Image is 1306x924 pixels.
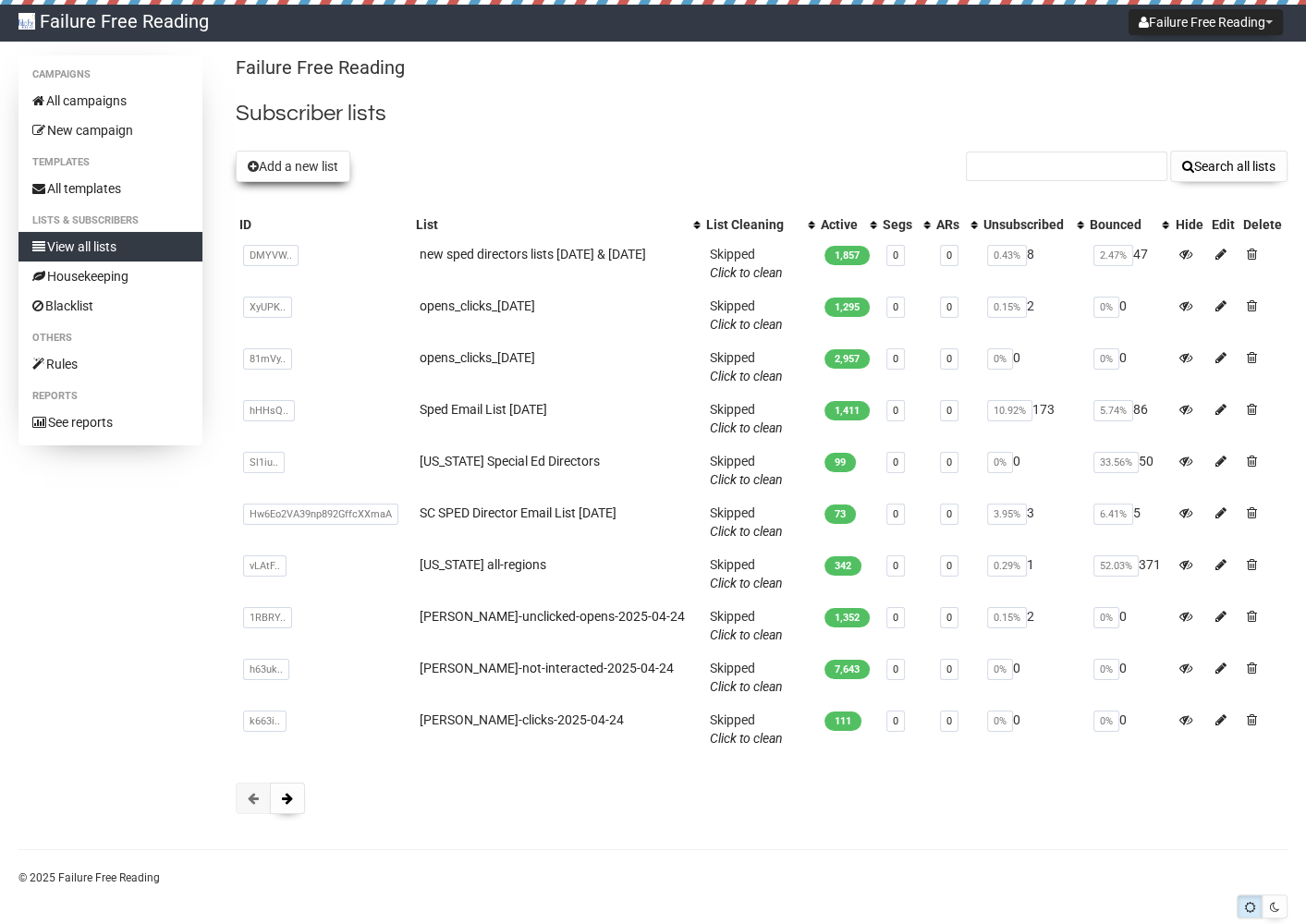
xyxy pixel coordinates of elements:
span: 6.41% [1093,504,1133,525]
th: Bounced: No sort applied, activate to apply an ascending sort [1086,212,1171,237]
span: XyUPK.. [243,297,292,318]
span: 1,411 [824,401,870,420]
span: Skipped [710,247,783,280]
a: new sped directors lists [DATE] & [DATE] [420,247,646,261]
span: 0% [987,711,1013,732]
span: 0% [1093,607,1119,628]
td: 5 [1086,496,1171,548]
button: Add a new list [236,151,350,182]
a: 0 [946,249,952,261]
span: 1,352 [824,608,870,627]
a: 0 [893,456,898,468]
a: 0 [946,508,952,520]
div: List Cleaning [706,215,799,234]
th: Delete: No sort applied, sorting is disabled [1239,212,1288,237]
li: Campaigns [18,64,202,86]
span: 0.15% [987,297,1027,318]
a: 0 [893,663,898,675]
span: Skipped [710,609,783,642]
a: [PERSON_NAME]-clicks-2025-04-24 [420,712,624,727]
th: Segs: No sort applied, activate to apply an ascending sort [879,212,933,237]
td: 0 [1086,600,1171,651]
th: ARs: No sort applied, activate to apply an ascending sort [933,212,980,237]
div: ARs [936,215,961,234]
a: See reports [18,407,202,437]
li: Others [18,327,202,349]
span: Sl1iu.. [243,452,285,473]
td: 1 [980,548,1086,600]
a: [US_STATE] all-regions [420,557,546,572]
td: 2 [980,289,1086,341]
td: 0 [1086,651,1171,703]
li: Templates [18,152,202,174]
span: vLAtF.. [243,555,287,577]
span: Skipped [710,505,783,539]
li: Reports [18,385,202,407]
a: 0 [893,508,898,520]
span: k663i.. [243,711,287,732]
span: 0% [987,659,1013,680]
button: Search all lists [1170,151,1288,182]
a: 0 [893,301,898,313]
td: 0 [980,651,1086,703]
span: 0% [1093,348,1119,370]
span: 111 [824,711,861,731]
a: 0 [893,249,898,261]
td: 0 [1086,341,1171,393]
span: 5.74% [1093,400,1133,421]
span: 0% [1093,297,1119,318]
a: 0 [946,301,952,313]
span: Skipped [710,402,783,435]
a: [PERSON_NAME]-unclicked-opens-2025-04-24 [420,609,685,624]
th: ID: No sort applied, sorting is disabled [236,212,412,237]
span: 73 [824,505,856,524]
a: opens_clicks_[DATE] [420,298,535,313]
span: 1,295 [824,298,870,317]
a: Housekeeping [18,261,202,291]
span: 1,857 [824,246,870,265]
a: Click to clean [710,317,783,332]
th: Unsubscribed: No sort applied, activate to apply an ascending sort [980,212,1086,237]
td: 86 [1086,393,1171,444]
div: Segs [883,215,914,234]
a: New campaign [18,115,202,145]
a: SC SPED Director Email List [DATE] [420,505,616,520]
th: List: No sort applied, activate to apply an ascending sort [412,212,702,237]
a: 0 [893,715,898,727]
td: 0 [1086,289,1171,341]
span: 1RBRY.. [243,607,292,628]
img: 1.png [18,13,35,30]
td: 0 [1086,703,1171,755]
div: Delete [1243,215,1284,234]
div: ID [239,215,409,234]
span: 10.92% [987,400,1032,421]
a: 0 [893,612,898,624]
div: Unsubscribed [983,215,1068,234]
td: 0 [980,341,1086,393]
a: 0 [946,456,952,468]
a: 0 [946,405,952,417]
div: List [416,215,684,234]
span: Skipped [710,298,783,332]
a: Click to clean [710,627,783,642]
td: 8 [980,237,1086,289]
td: 47 [1086,237,1171,289]
button: Failure Free Reading [1129,9,1283,35]
th: Edit: No sort applied, sorting is disabled [1208,212,1239,237]
span: Skipped [710,557,783,590]
a: Click to clean [710,731,783,746]
a: Click to clean [710,679,783,694]
a: Click to clean [710,420,783,435]
span: h63uk.. [243,659,289,680]
span: 2,957 [824,349,870,369]
td: 2 [980,600,1086,651]
a: 0 [946,715,952,727]
span: 52.03% [1093,555,1139,577]
a: 0 [946,663,952,675]
span: 342 [824,556,861,576]
a: All campaigns [18,86,202,115]
div: Edit [1212,215,1236,234]
span: Hw6Eo2VA39np892GffcXXmaA [243,504,398,525]
span: Skipped [710,454,783,487]
a: Click to clean [710,472,783,487]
